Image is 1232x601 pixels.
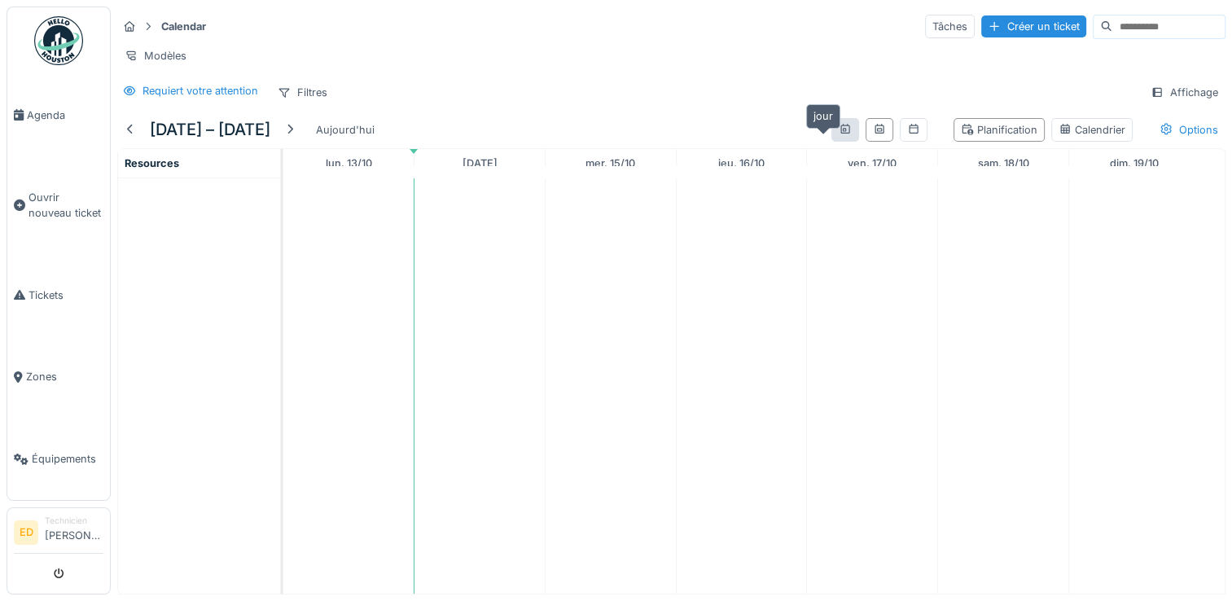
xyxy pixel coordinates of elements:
[32,451,103,467] span: Équipements
[844,152,901,174] a: 17 octobre 2025
[34,16,83,65] img: Badge_color-CXgf-gQk.svg
[7,418,110,500] a: Équipements
[7,254,110,336] a: Tickets
[1106,152,1163,174] a: 19 octobre 2025
[1143,81,1225,104] div: Affichage
[7,74,110,156] a: Agenda
[270,81,335,104] div: Filtres
[117,44,194,68] div: Modèles
[155,19,213,34] strong: Calendar
[7,336,110,419] a: Zones
[14,520,38,545] li: ED
[981,15,1086,37] div: Créer un ticket
[28,287,103,303] span: Tickets
[14,515,103,554] a: ED Technicien[PERSON_NAME]
[142,83,258,99] div: Requiert votre attention
[309,119,381,141] div: Aujourd'hui
[714,152,769,174] a: 16 octobre 2025
[1059,122,1125,138] div: Calendrier
[27,107,103,123] span: Agenda
[28,190,103,221] span: Ouvrir nouveau ticket
[973,152,1033,174] a: 18 octobre 2025
[925,15,975,38] div: Tâches
[581,152,639,174] a: 15 octobre 2025
[458,152,502,174] a: 14 octobre 2025
[322,152,376,174] a: 13 octobre 2025
[806,104,840,128] div: jour
[125,157,179,169] span: Resources
[7,156,110,254] a: Ouvrir nouveau ticket
[26,369,103,384] span: Zones
[45,515,103,550] li: [PERSON_NAME]
[45,515,103,527] div: Technicien
[961,122,1037,138] div: Planification
[1152,118,1225,142] div: Options
[150,120,270,139] h5: [DATE] – [DATE]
